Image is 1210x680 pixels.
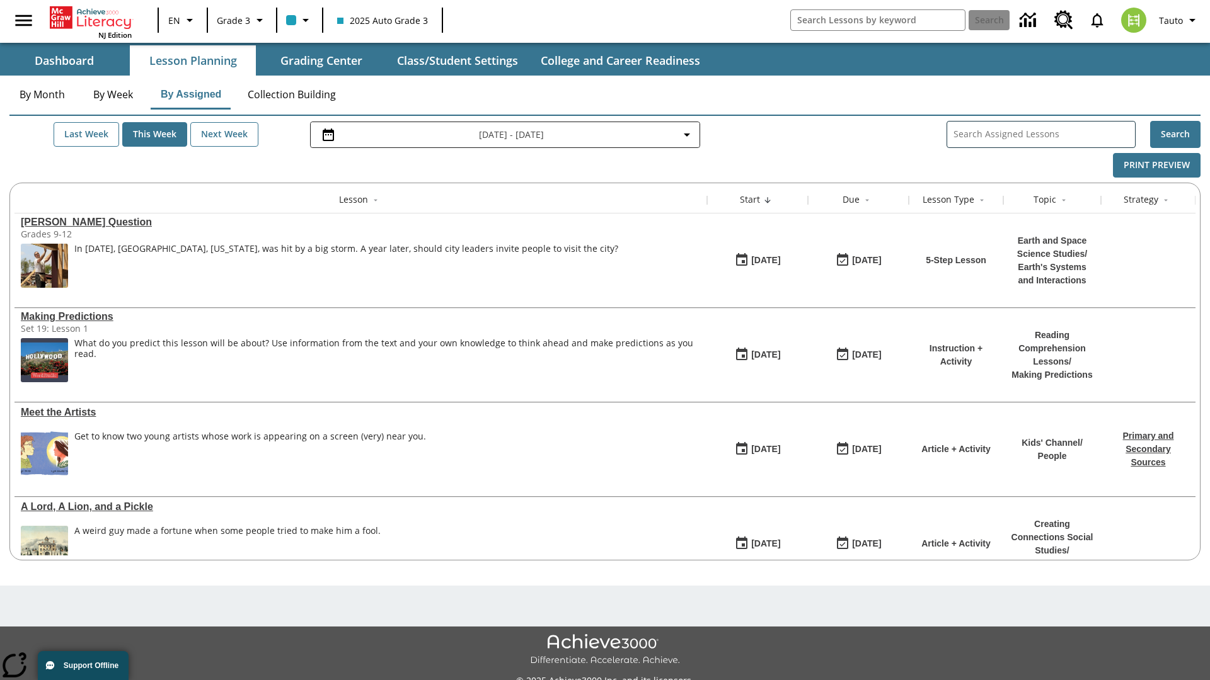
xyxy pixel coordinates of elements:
input: Search Assigned Lessons [954,125,1135,144]
button: Sort [1158,193,1173,208]
button: Select a new avatar [1114,4,1154,37]
button: Grading Center [258,45,384,76]
div: Joplin's Question [21,217,701,228]
button: 08/24/25: First time the lesson was available [730,532,785,556]
button: By Assigned [151,79,231,110]
a: Meet the Artists, Lessons [21,407,701,418]
span: Tauto [1159,14,1183,27]
button: By Week [81,79,144,110]
button: College and Career Readiness [531,45,710,76]
a: Notifications [1081,4,1114,37]
p: 5-Step Lesson [926,254,986,267]
img: Achieve3000 Differentiate Accelerate Achieve [530,634,680,666]
a: Joplin's Question, Lessons [21,217,701,228]
button: Dashboard [1,45,127,76]
div: Strategy [1124,193,1158,206]
button: Open side menu [5,2,42,39]
span: Grade 3 [217,14,250,27]
div: A weird guy made a fortune when some people tried to make him a fool. [74,526,381,536]
p: Making Predictions [1010,368,1095,382]
button: By Month [9,79,75,110]
div: Lesson Type [923,193,974,206]
p: Article + Activity [921,537,991,550]
p: Kids' Channel / [1022,436,1083,450]
div: Grades 9-12 [21,228,210,240]
a: Resource Center, Will open in new tab [1047,3,1081,37]
div: A weird guy made a fortune when some people tried to make him a fool. [74,526,381,570]
button: Sort [860,193,875,208]
div: Start [740,193,760,206]
img: A cartoonish self-portrait of Maya Halko and a realistic self-portrait of Lyla Sowder-Yuson. [21,431,68,475]
button: 08/27/25: First time the lesson was available [730,343,785,367]
div: A Lord, A Lion, and a Pickle [21,501,701,513]
button: 08/27/25: First time the lesson was available [730,249,785,273]
a: Primary and Secondary Sources [1123,431,1174,467]
button: Collection Building [238,79,346,110]
div: Set 19: Lesson 1 [21,322,210,334]
div: Meet the Artists [21,407,701,418]
button: Class/Student Settings [387,45,528,76]
p: Earth and Space Science Studies / [1010,234,1095,261]
button: Next Week [190,122,258,147]
div: [DATE] [852,441,881,457]
div: [DATE] [751,347,780,363]
button: Sort [368,193,383,208]
button: 08/27/25: Last day the lesson can be accessed [831,438,885,462]
div: In [DATE], [GEOGRAPHIC_DATA], [US_STATE], was hit by a big storm. A year later, should city leade... [74,244,618,254]
button: Sort [760,193,775,208]
a: Data Center [1012,3,1047,38]
button: 08/27/25: Last day the lesson can be accessed [831,249,885,273]
img: image [21,244,68,288]
button: Language: EN, Select a language [163,9,203,31]
span: EN [168,14,180,27]
div: Making Predictions [21,311,701,322]
p: Instruction + Activity [915,342,997,368]
div: What do you predict this lesson will be about? Use information from the text and your own knowled... [74,338,701,360]
div: Topic [1034,193,1056,206]
a: A Lord, A Lion, and a Pickle, Lessons [21,501,701,513]
button: This Week [122,122,187,147]
button: Print Preview [1113,153,1201,178]
p: Earth's Systems and Interactions [1010,261,1095,287]
div: Due [843,193,860,206]
input: search field [791,10,965,30]
button: Search [1150,121,1201,148]
button: Sort [974,193,989,208]
p: Reading Comprehension Lessons / [1010,329,1095,368]
img: a mansion with many statues in front, along with an oxen cart and some horses and buggies [21,526,68,570]
div: Home [50,4,132,40]
div: Lesson [339,193,368,206]
div: What do you predict this lesson will be about? Use information from the text and your own knowled... [74,338,701,382]
button: Sort [1056,193,1071,208]
button: Grade: Grade 3, Select a grade [212,9,272,31]
img: avatar image [1121,8,1146,33]
div: [DATE] [751,536,780,552]
div: [DATE] [852,536,881,552]
p: Article + Activity [921,443,991,456]
span: NJ Edition [98,30,132,40]
button: Lesson Planning [130,45,256,76]
a: Home [50,5,132,30]
div: [DATE] [751,252,780,268]
div: [DATE] [852,252,881,268]
button: Last Week [54,122,119,147]
span: [DATE] - [DATE] [479,128,544,141]
img: The white letters of the HOLLYWOOD sign on a hill with red flowers in the foreground. [21,338,68,382]
div: [DATE] [751,441,780,457]
div: Get to know two young artists whose work is appearing on a screen (very) near you. [74,431,426,475]
div: In May 2011, Joplin, Missouri, was hit by a big storm. A year later, should city leaders invite p... [74,244,618,288]
svg: Collapse Date Range Filter [679,127,694,142]
button: Profile/Settings [1154,9,1205,31]
button: Support Offline [38,651,129,680]
a: Making Predictions, Lessons [21,311,701,322]
button: Class color is light blue. Change class color [281,9,318,31]
span: Support Offline [64,661,118,670]
button: Select the date range menu item [316,127,694,142]
p: Creating Connections Social Studies / [1010,518,1095,557]
div: [DATE] [852,347,881,363]
button: 08/27/25: First time the lesson was available [730,438,785,462]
